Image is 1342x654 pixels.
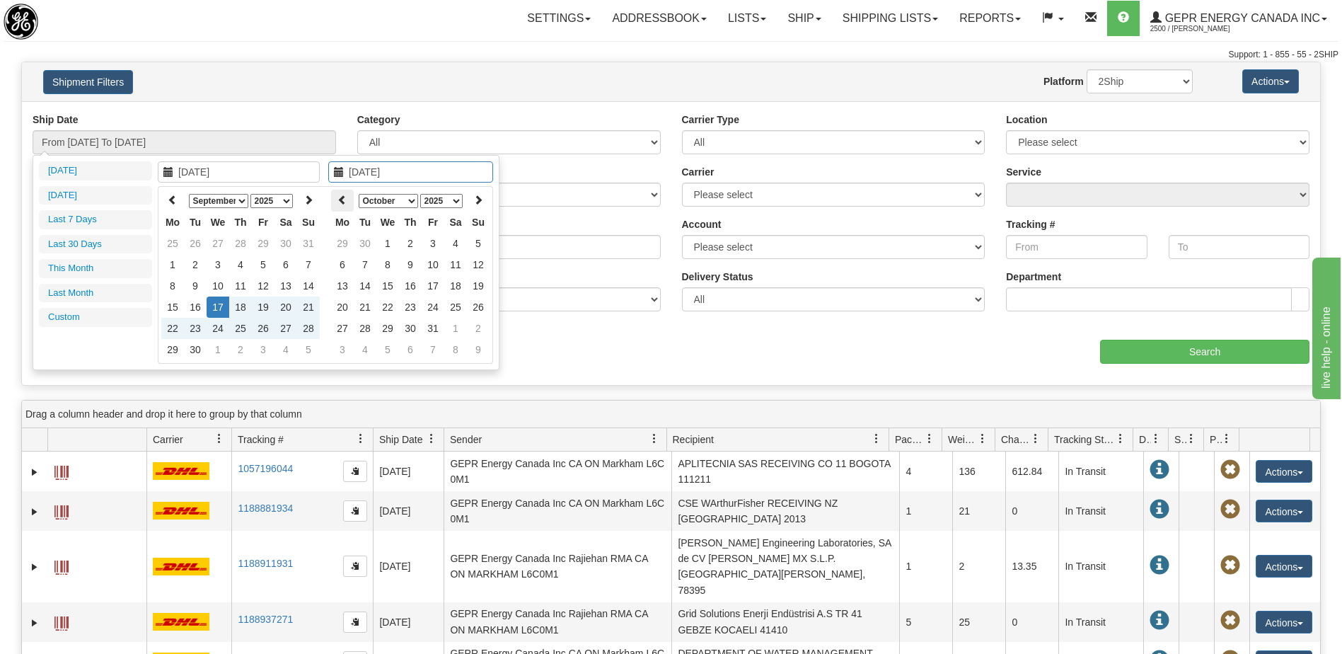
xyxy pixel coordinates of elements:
span: Delivery Status [1139,432,1151,447]
td: 6 [274,254,297,275]
img: logo2500.jpg [4,4,38,40]
label: Service [1006,165,1041,179]
span: In Transit [1150,556,1169,575]
button: Copy to clipboard [343,500,367,522]
td: 1 [444,318,467,339]
td: 28 [297,318,320,339]
span: Pickup Not Assigned [1220,460,1240,480]
td: 3 [422,233,444,254]
td: [DATE] [373,531,444,602]
td: 9 [184,275,207,297]
a: Expand [28,465,42,479]
a: Weight filter column settings [971,427,995,451]
td: 9 [399,254,422,275]
img: 7 - DHL_Worldwide [153,462,209,480]
input: To [1169,235,1309,259]
td: 22 [376,297,399,318]
td: 21 [952,491,1005,531]
td: 6 [399,339,422,360]
td: Grid Solutions Enerji Endüstrisi A.S TR 41 GEBZE KOCAELI 41410 [671,602,899,642]
td: In Transit [1058,602,1143,642]
td: 31 [297,233,320,254]
a: 1188911931 [238,558,293,569]
iframe: chat widget [1309,255,1341,399]
td: 25 [161,233,184,254]
td: 25 [229,318,252,339]
td: In Transit [1058,491,1143,531]
td: [PERSON_NAME] Engineering Laboratories, SA de CV [PERSON_NAME] MX S.L.P. [GEOGRAPHIC_DATA][PERSON... [671,531,899,602]
td: 5 [376,339,399,360]
td: GEPR Energy Canada Inc CA ON Markham L6C 0M1 [444,491,671,531]
td: 4 [444,233,467,254]
td: [DATE] [373,491,444,531]
td: 5 [467,233,490,254]
td: 1 [899,491,952,531]
td: 24 [207,318,229,339]
li: Last Month [39,284,152,303]
li: [DATE] [39,186,152,205]
a: Label [54,459,69,482]
td: 2 [399,233,422,254]
a: Recipient filter column settings [864,427,889,451]
td: GEPR Energy Canada Inc Rajiehan RMA CA ON MARKHAM L6C0M1 [444,602,671,642]
td: 29 [161,339,184,360]
th: Mo [331,212,354,233]
td: 23 [184,318,207,339]
label: Delivery Status [682,270,753,284]
a: Ship Date filter column settings [420,427,444,451]
a: Delivery Status filter column settings [1144,427,1168,451]
td: 10 [422,254,444,275]
a: Packages filter column settings [918,427,942,451]
button: Actions [1256,555,1312,578]
th: Fr [252,212,274,233]
td: 1 [376,233,399,254]
td: 2 [184,254,207,275]
a: Sender filter column settings [642,427,666,451]
td: 4 [899,452,952,491]
span: Weight [948,432,978,447]
li: [DATE] [39,161,152,180]
td: 8 [444,339,467,360]
span: Pickup Not Assigned [1220,611,1240,631]
td: 26 [184,233,207,254]
label: Ship Date [33,113,79,127]
th: Su [467,212,490,233]
td: 3 [252,339,274,360]
td: 26 [467,297,490,318]
td: 1 [899,531,952,602]
div: Support: 1 - 855 - 55 - 2SHIP [4,49,1338,61]
td: 25 [444,297,467,318]
td: 29 [376,318,399,339]
li: Last 7 Days [39,210,152,229]
a: Carrier filter column settings [207,427,231,451]
span: In Transit [1150,460,1169,480]
th: We [207,212,229,233]
td: 7 [354,254,376,275]
a: Pickup Status filter column settings [1215,427,1239,451]
th: Th [399,212,422,233]
td: 5 [297,339,320,360]
td: 2 [229,339,252,360]
li: This Month [39,259,152,278]
td: 8 [376,254,399,275]
a: Expand [28,560,42,574]
td: APLITECNIA SAS RECEIVING CO 11 BOGOTA 111211 [671,452,899,491]
a: Label [54,554,69,577]
a: Addressbook [601,1,717,36]
td: 19 [467,275,490,297]
td: 31 [422,318,444,339]
span: Pickup Not Assigned [1220,500,1240,520]
td: 28 [229,233,252,254]
td: 29 [331,233,354,254]
td: 136 [952,452,1005,491]
td: 12 [467,254,490,275]
a: Tracking Status filter column settings [1109,427,1133,451]
td: 30 [184,339,207,360]
td: 3 [331,339,354,360]
td: 18 [229,297,252,318]
td: 2 [467,318,490,339]
td: 10 [207,275,229,297]
td: 25 [952,602,1005,642]
label: Location [1006,113,1047,127]
td: 1 [207,339,229,360]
